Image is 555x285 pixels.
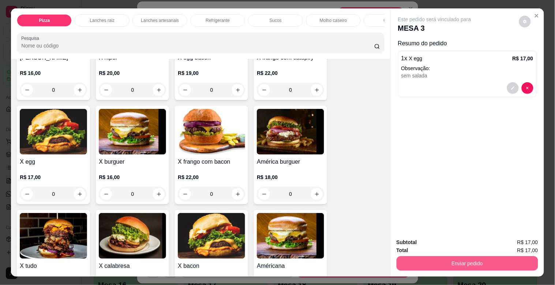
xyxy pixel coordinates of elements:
p: Resumo do pedido [398,39,537,48]
h4: X frango com bacon [178,157,245,166]
p: Este pedido será vinculado para [398,16,471,23]
span: R$ 17,00 [517,238,538,246]
p: Lanches artesanais [141,18,179,23]
img: product-image [178,109,245,155]
button: Close [531,10,543,22]
h4: Américana [257,262,324,270]
p: R$ 22,00 [257,69,324,77]
h4: X egg [20,157,87,166]
p: 1 x [401,54,423,63]
img: product-image [20,109,87,155]
h4: X bacon [178,262,245,270]
p: R$ 22,00 [178,174,245,181]
button: decrease-product-quantity [519,16,531,27]
p: Sucos [270,18,282,23]
span: X egg [409,56,423,61]
label: Pesquisa [21,35,42,41]
img: product-image [99,213,166,259]
p: R$ 16,00 [20,69,87,77]
button: Enviar pedido [397,256,538,271]
p: Refrigerante [206,18,230,23]
p: Observação: [401,65,533,72]
p: Lanches raiz [90,18,115,23]
p: R$ 17,00 [513,55,533,62]
button: decrease-product-quantity [507,82,519,94]
p: MESA 3 [398,23,471,33]
h4: X calabresa [99,262,166,270]
button: decrease-product-quantity [522,82,533,94]
strong: Subtotal [397,239,417,245]
p: Pizza [39,18,50,23]
p: R$ 19,00 [178,69,245,77]
img: product-image [20,213,87,259]
strong: Total [397,247,408,253]
img: product-image [257,213,324,259]
h4: América burguer [257,157,324,166]
p: Cerveja [384,18,399,23]
p: R$ 16,00 [99,174,166,181]
span: R$ 17,00 [517,246,538,254]
p: R$ 18,00 [257,174,324,181]
h4: X burguer [99,157,166,166]
input: Pesquisa [21,42,374,49]
p: R$ 17,00 [20,174,87,181]
div: sem salada [401,72,533,79]
p: Molho caseiro [320,18,347,23]
p: R$ 20,00 [99,69,166,77]
img: product-image [99,109,166,155]
h4: X tudo [20,262,87,270]
img: product-image [178,213,245,259]
img: product-image [257,109,324,155]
